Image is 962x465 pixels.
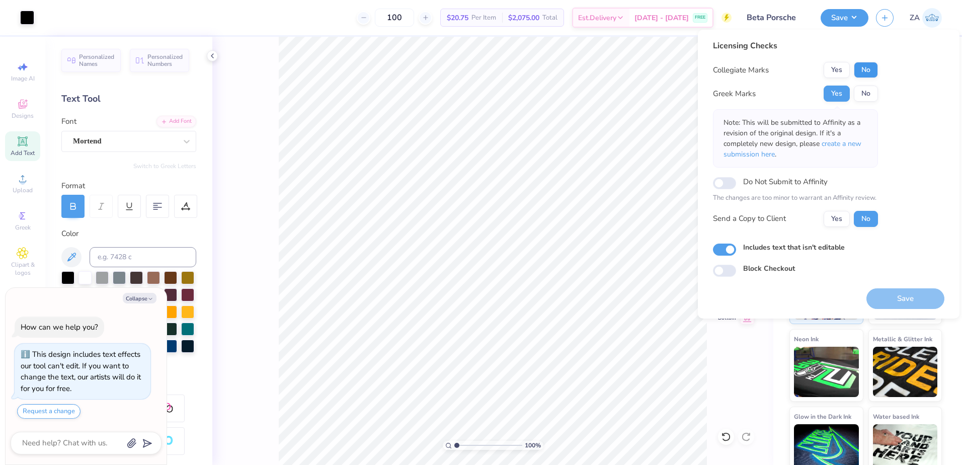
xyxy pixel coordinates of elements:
button: No [854,62,878,78]
button: Yes [824,86,850,102]
img: Neon Ink [794,347,859,397]
div: Color [61,228,196,240]
p: The changes are too minor to warrant an Affinity review. [713,193,878,203]
span: Est. Delivery [578,13,616,23]
span: Metallic & Glitter Ink [873,334,932,344]
a: ZA [910,8,942,28]
span: Add Text [11,149,35,157]
label: Includes text that isn't editable [743,242,845,253]
span: Glow in the Dark Ink [794,411,851,422]
span: Designs [12,112,34,120]
button: Request a change [17,404,81,419]
label: Block Checkout [743,263,795,274]
span: $2,075.00 [508,13,539,23]
span: Personalized Names [79,53,115,67]
img: Metallic & Glitter Ink [873,347,938,397]
span: Greek [15,223,31,231]
span: Neon Ink [794,334,819,344]
div: Greek Marks [713,88,756,100]
span: Upload [13,186,33,194]
div: Licensing Checks [713,40,878,52]
input: Untitled Design [739,8,813,28]
span: Clipart & logos [5,261,40,277]
button: Collapse [123,293,156,303]
button: Yes [824,211,850,227]
div: Add Font [156,116,196,127]
span: Water based Ink [873,411,919,422]
span: [DATE] - [DATE] [634,13,689,23]
label: Do Not Submit to Affinity [743,175,828,188]
button: No [854,211,878,227]
span: ZA [910,12,920,24]
div: How can we help you? [21,322,98,332]
button: Save [821,9,868,27]
span: Per Item [471,13,496,23]
div: Format [61,180,197,192]
label: Font [61,116,76,127]
span: 100 % [525,441,541,450]
button: No [854,86,878,102]
span: Image AI [11,74,35,83]
span: Total [542,13,557,23]
input: e.g. 7428 c [90,247,196,267]
div: Send a Copy to Client [713,213,786,224]
div: This design includes text effects our tool can't edit. If you want to change the text, our artist... [21,349,141,394]
p: Note: This will be submitted to Affinity as a revision of the original design. If it's a complete... [724,117,867,160]
span: $20.75 [447,13,468,23]
img: Zuriel Alaba [922,8,942,28]
input: – – [375,9,414,27]
button: Switch to Greek Letters [133,162,196,170]
span: Personalized Numbers [147,53,183,67]
button: Yes [824,62,850,78]
div: Text Tool [61,92,196,106]
div: Collegiate Marks [713,64,769,76]
span: FREE [695,14,705,21]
